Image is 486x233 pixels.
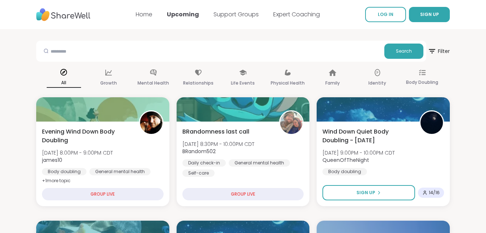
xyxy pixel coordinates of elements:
[167,10,199,19] a: Upcoming
[322,168,367,175] div: Body doubling
[322,156,369,164] b: QueenOfTheNight
[89,168,151,175] div: General mental health
[325,79,340,87] p: Family
[136,10,152,19] a: Home
[182,169,215,177] div: Self-care
[100,79,117,87] p: Growth
[182,140,254,148] span: [DATE] 8:30PM - 10:00PM CDT
[42,168,86,175] div: Body doubling
[365,7,406,22] a: LOG IN
[140,111,162,134] img: james10
[42,127,131,145] span: Evening Wind Down Body Doubling
[368,79,386,87] p: Identity
[47,78,81,88] p: All
[429,190,440,196] span: 14 / 16
[322,185,415,200] button: Sign Up
[356,189,375,196] span: Sign Up
[138,79,169,87] p: Mental Health
[229,159,290,167] div: General mental health
[36,5,90,25] img: ShareWell Nav Logo
[322,149,395,156] span: [DATE] 9:00PM - 10:00PM CDT
[384,44,423,59] button: Search
[322,127,411,145] span: Wind Down Quiet Body Doubling - [DATE]
[406,78,438,87] p: Body Doubling
[273,10,320,19] a: Expert Coaching
[231,79,255,87] p: Life Events
[420,11,439,17] span: SIGN UP
[182,188,304,200] div: GROUP LIVE
[182,159,226,167] div: Daily check-in
[409,7,450,22] button: SIGN UP
[421,111,443,134] img: QueenOfTheNight
[271,79,305,87] p: Physical Health
[378,11,393,17] span: LOG IN
[428,42,450,60] span: Filter
[42,149,113,156] span: [DATE] 8:00PM - 9:00PM CDT
[182,127,249,136] span: BRandomness last call
[42,156,62,164] b: james10
[182,148,216,155] b: BRandom502
[396,48,412,54] span: Search
[183,79,214,87] p: Relationships
[428,41,450,62] button: Filter
[280,111,303,134] img: BRandom502
[42,188,164,200] div: GROUP LIVE
[214,10,259,19] a: Support Groups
